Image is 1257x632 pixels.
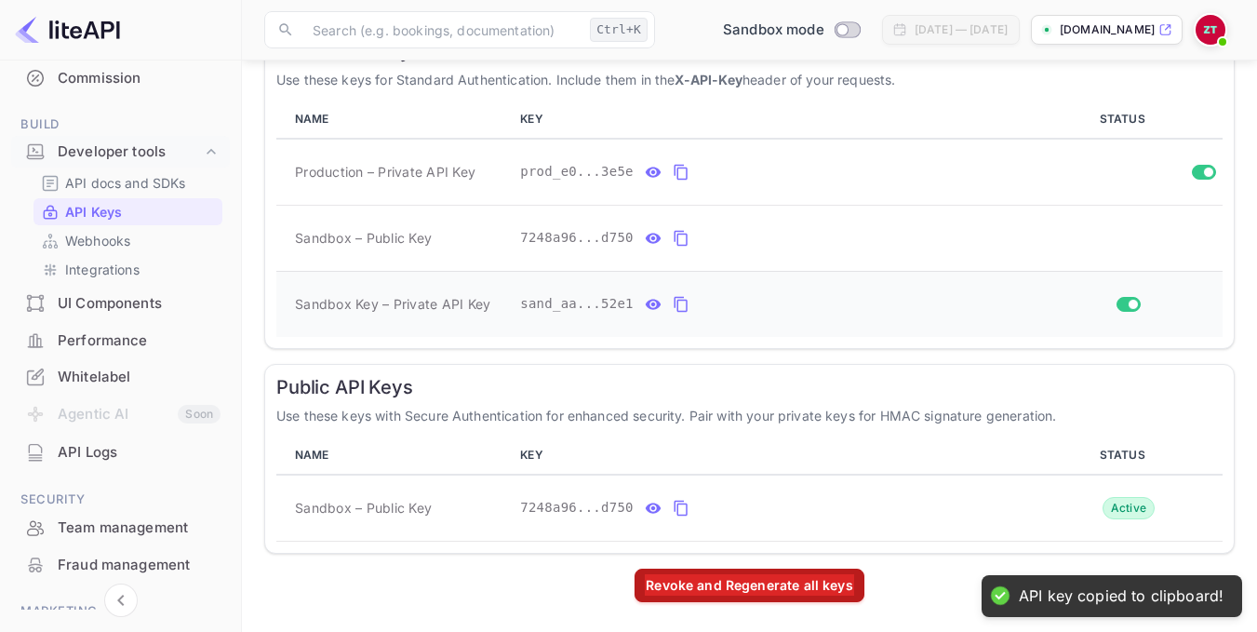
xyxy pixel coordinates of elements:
div: Performance [11,323,230,359]
div: Ctrl+K [590,18,648,42]
span: Build [11,114,230,135]
div: API docs and SDKs [33,169,222,196]
div: API Logs [58,442,221,464]
span: Sandbox – Public Key [295,228,432,248]
div: Team management [11,510,230,546]
button: Collapse navigation [104,584,138,617]
div: UI Components [58,293,221,315]
div: Active [1103,497,1156,519]
img: LiteAPI logo [15,15,120,45]
p: [DOMAIN_NAME] [1060,21,1155,38]
a: API Keys [41,202,215,222]
a: UI Components [11,286,230,320]
p: Use these keys for Standard Authentication. Include them in the header of your requests. [276,70,1223,89]
div: API Logs [11,435,230,471]
h6: Public API Keys [276,376,1223,398]
th: KEY [513,101,1033,139]
span: 7248a96...d750 [520,498,634,518]
td: Sandbox Key – Private API Key [276,271,513,337]
th: NAME [276,437,513,475]
span: prod_e0...3e5e [520,162,634,182]
strong: X-API-Key [675,72,742,87]
div: Webhooks [33,227,222,254]
span: sand_aa...52e1 [520,294,634,314]
div: Revoke and Regenerate all keys [645,574,854,596]
div: [DATE] — [DATE] [915,21,1008,38]
th: KEY [513,437,1033,475]
div: Commission [58,68,221,89]
div: Team management [58,518,221,539]
span: Sandbox – Public Key [295,498,432,518]
a: Commission [11,61,230,95]
p: Integrations [65,260,140,279]
div: Performance [58,330,221,352]
a: Whitelabel [11,359,230,394]
table: private api keys table [276,101,1223,337]
img: Zafer Tepe [1196,15,1225,45]
div: Developer tools [58,141,202,163]
p: API Keys [65,202,122,222]
div: Commission [11,61,230,97]
a: API docs and SDKs [41,173,215,193]
div: Fraud management [11,547,230,584]
a: Performance [11,323,230,357]
span: Production – Private API Key [295,162,475,182]
span: Marketing [11,601,230,622]
p: API docs and SDKs [65,173,186,193]
a: Integrations [41,260,215,279]
div: Whitelabel [58,367,221,388]
th: NAME [276,101,513,139]
span: Sandbox mode [723,20,824,41]
th: STATUS [1034,101,1223,139]
div: Fraud management [58,555,221,576]
a: Fraud management [11,547,230,582]
input: Search (e.g. bookings, documentation) [301,11,582,48]
div: Developer tools [11,136,230,168]
th: STATUS [1034,437,1223,475]
div: Whitelabel [11,359,230,396]
div: Switch to Production mode [715,20,867,41]
p: Webhooks [65,231,130,250]
div: API key copied to clipboard! [1019,586,1224,606]
p: Use these keys with Secure Authentication for enhanced security. Pair with your private keys for ... [276,406,1223,425]
a: Webhooks [41,231,215,250]
div: UI Components [11,286,230,322]
table: public api keys table [276,437,1223,542]
span: 7248a96...d750 [520,228,634,248]
a: API Logs [11,435,230,469]
div: Integrations [33,256,222,283]
span: Security [11,490,230,510]
div: API Keys [33,198,222,225]
a: Team management [11,510,230,545]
